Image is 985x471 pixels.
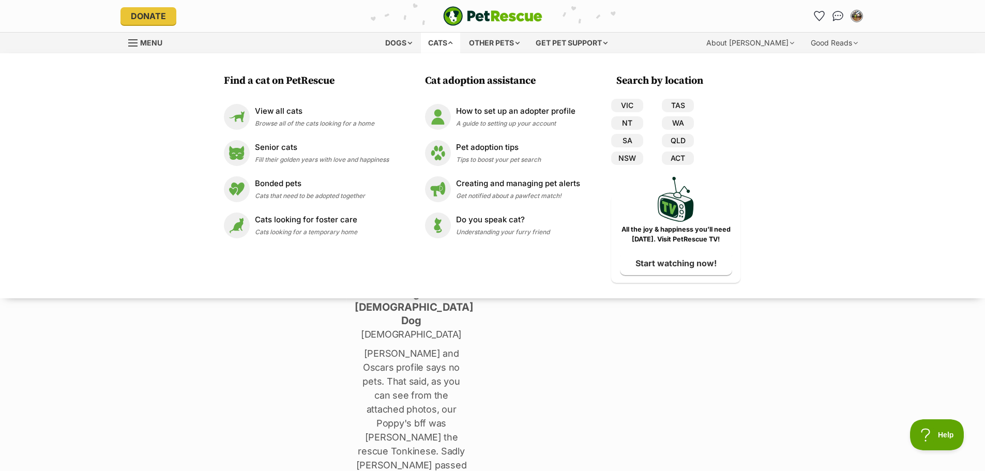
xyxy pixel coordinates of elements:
a: Pet adoption tips Pet adoption tips Tips to boost your pet search [425,140,580,166]
div: Get pet support [528,33,615,53]
img: Cats looking for foster care [224,212,250,238]
img: Ian Sprawson profile pic [852,11,862,21]
a: QLD [662,134,694,147]
a: NSW [611,151,643,165]
h3: Search by location [616,74,740,88]
a: Favourites [811,8,828,24]
span: Tips to boost your pet search [456,156,541,163]
a: Donate [120,7,176,25]
img: logo-e224e6f780fb5917bec1dbf3a21bbac754714ae5b6737aabdf751b685950b380.svg [443,6,542,26]
img: How to set up an adopter profile [425,104,451,130]
p: How to set up an adopter profile [456,105,575,117]
iframe: Help Scout Beacon - Open [910,419,964,450]
span: A guide to setting up your account [456,119,556,127]
div: Cats [421,33,460,53]
a: Conversations [830,8,846,24]
a: Creating and managing pet alerts Creating and managing pet alerts Get notified about a pawfect ma... [425,176,580,202]
h3: Cat adoption assistance [425,74,585,88]
span: Browse all of the cats looking for a home [255,119,374,127]
p: View all cats [255,105,374,117]
a: WA [662,116,694,130]
a: Bonded pets Bonded pets Cats that need to be adopted together [224,176,389,202]
p: Do you speak cat? [456,214,550,226]
p: Cats looking for foster care [255,214,357,226]
span: Fill their golden years with love and happiness [255,156,389,163]
div: Good Reads [804,33,865,53]
p: [DEMOGRAPHIC_DATA] [355,327,468,341]
ul: Account quick links [811,8,865,24]
a: SA [611,134,643,147]
img: Do you speak cat? [425,212,451,238]
a: Do you speak cat? Do you speak cat? Understanding your furry friend [425,212,580,238]
a: NT [611,116,643,130]
button: My account [848,8,865,24]
a: ACT [662,151,694,165]
a: Menu [128,33,170,51]
img: Senior cats [224,140,250,166]
img: Bonded pets [224,176,250,202]
a: View all cats View all cats Browse all of the cats looking for a home [224,104,389,130]
a: TAS [662,99,694,112]
a: VIC [611,99,643,112]
div: About [PERSON_NAME] [699,33,801,53]
a: PetRescue [443,6,542,26]
p: Senior cats [255,142,389,154]
h3: Find a cat on PetRescue [224,74,394,88]
span: Cats looking for a temporary home [255,228,357,236]
a: Start watching now! [620,251,732,275]
img: Pet adoption tips [425,140,451,166]
h4: large [DEMOGRAPHIC_DATA] Dog [355,287,468,327]
p: All the joy & happiness you’ll need [DATE]. Visit PetRescue TV! [619,225,733,245]
img: PetRescue TV logo [658,177,694,222]
p: Creating and managing pet alerts [456,178,580,190]
span: Menu [140,38,162,47]
p: Bonded pets [255,178,365,190]
img: Creating and managing pet alerts [425,176,451,202]
a: Senior cats Senior cats Fill their golden years with love and happiness [224,140,389,166]
p: Pet adoption tips [456,142,541,154]
span: Get notified about a pawfect match! [456,192,562,200]
img: chat-41dd97257d64d25036548639549fe6c8038ab92f7586957e7f3b1b290dea8141.svg [832,11,843,21]
div: Other pets [462,33,527,53]
img: View all cats [224,104,250,130]
div: Dogs [378,33,419,53]
a: How to set up an adopter profile How to set up an adopter profile A guide to setting up your account [425,104,580,130]
a: Cats looking for foster care Cats looking for foster care Cats looking for a temporary home [224,212,389,238]
span: Cats that need to be adopted together [255,192,365,200]
span: Understanding your furry friend [456,228,550,236]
